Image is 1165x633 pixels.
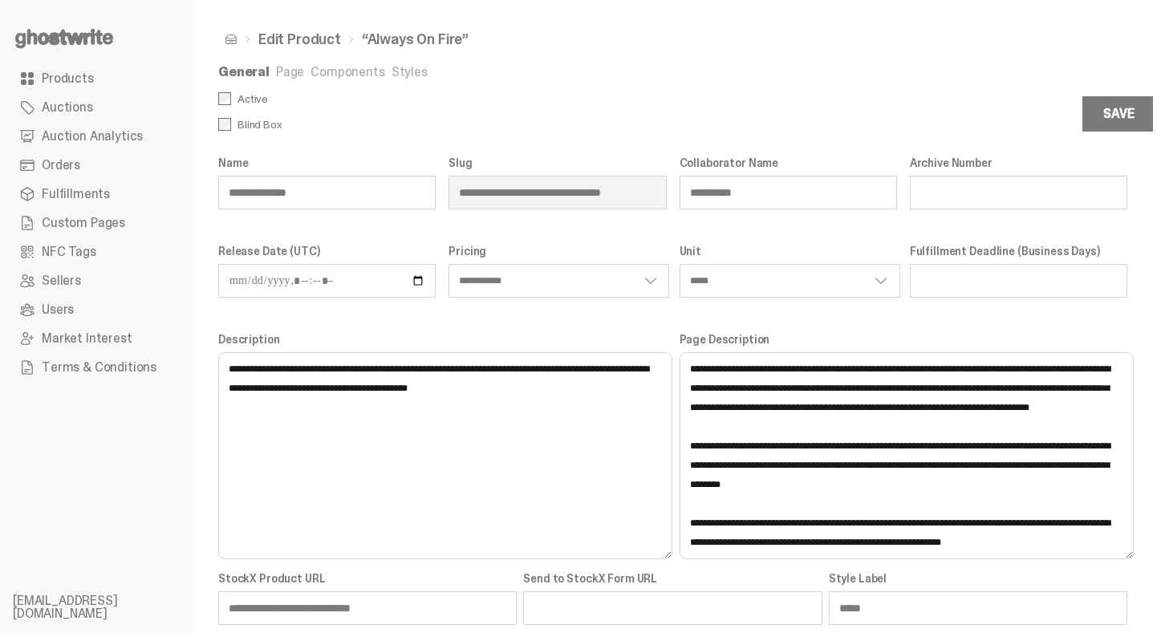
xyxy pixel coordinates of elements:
input: Blind Box [218,118,231,131]
a: Users [13,295,180,324]
div: Save [1103,108,1134,120]
a: Fulfillments [13,180,180,209]
a: General [218,63,270,80]
span: Market Interest [42,332,132,345]
span: Users [42,303,74,316]
li: “Always On Fire” [341,32,469,47]
span: Fulfillments [42,188,110,201]
label: Description [218,333,667,346]
a: Edit Product [258,32,341,47]
label: Pricing [449,245,666,258]
a: NFC Tags [13,237,180,266]
a: Styles [392,63,428,80]
label: Send to StockX Form URL [523,572,822,585]
label: Collaborator Name [680,156,897,169]
input: Active [218,92,231,105]
a: Auctions [13,93,180,122]
label: Page Description [680,333,1128,346]
a: Custom Pages [13,209,180,237]
label: Release Date (UTC) [218,245,436,258]
a: Page [276,63,304,80]
span: Auction Analytics [42,130,143,143]
label: Slug [449,156,666,169]
a: Market Interest [13,324,180,353]
label: Active [218,92,673,105]
a: Products [13,64,180,93]
label: StockX Product URL [218,572,517,585]
a: Terms & Conditions [13,353,180,382]
a: Auction Analytics [13,122,180,151]
span: Auctions [42,101,93,114]
label: Style Label [829,572,1127,585]
label: Fulfillment Deadline (Business Days) [910,245,1127,258]
label: Archive Number [910,156,1127,169]
a: Sellers [13,266,180,295]
label: Name [218,156,436,169]
a: Orders [13,151,180,180]
span: Terms & Conditions [42,361,156,374]
span: Orders [42,159,80,172]
span: Custom Pages [42,217,125,229]
li: [EMAIL_ADDRESS][DOMAIN_NAME] [13,594,205,620]
label: Unit [680,245,897,258]
label: Blind Box [218,118,673,131]
span: NFC Tags [42,245,96,258]
button: Save [1082,96,1155,132]
a: Components [311,63,384,80]
span: Sellers [42,274,81,287]
span: Products [42,72,94,85]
